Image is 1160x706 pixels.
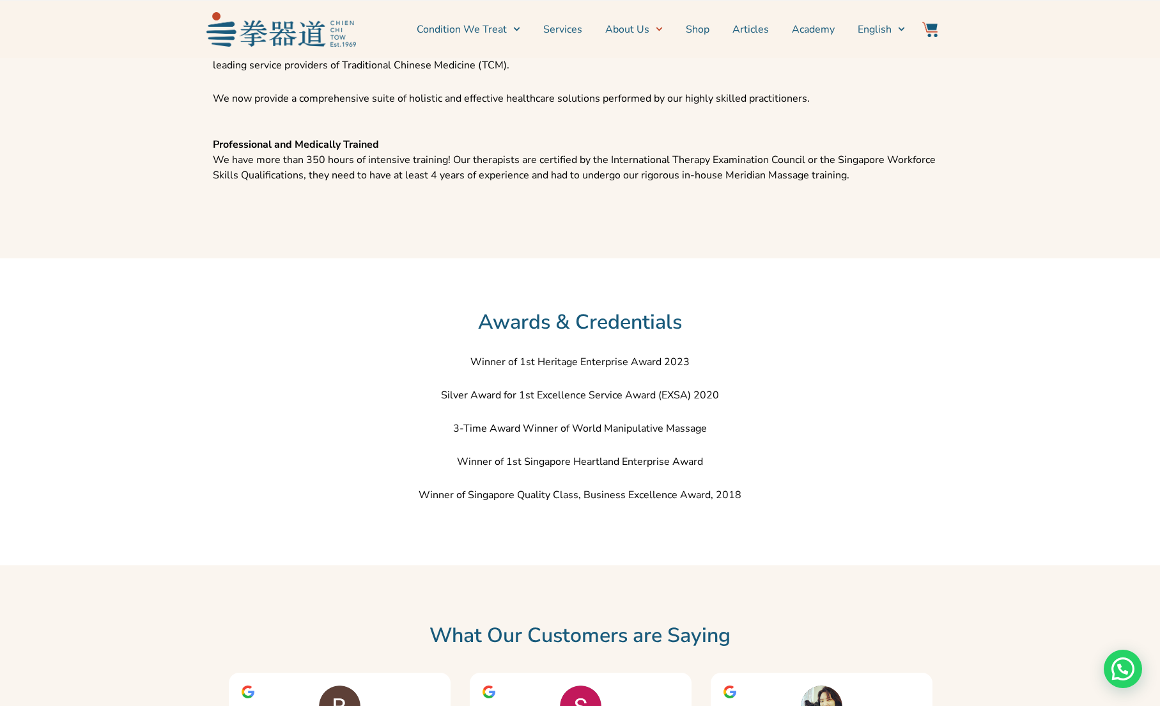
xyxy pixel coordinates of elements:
p: Winner of Singapore Quality Class, Business Excellence Award, 2018 [213,487,948,503]
strong: Professional and Medically Trained [213,137,379,152]
a: Condition We Treat [417,13,520,45]
img: Website Icon-03 [922,22,938,37]
nav: Menu [362,13,906,45]
h2: Awards & Credentials [127,310,1034,335]
span: English [858,22,892,37]
p: We now provide a comprehensive suite of holistic and effective healthcare solutions performed by ... [213,91,948,106]
p: We have more than 350 hours of intensive training! Our therapists are certified by the Internatio... [213,137,948,183]
a: Services [543,13,582,45]
p: 3-Time Award Winner of World Manipulative Massage [213,421,948,436]
a: Articles [732,13,769,45]
h2: What Our Customers are Saying [213,623,948,648]
a: About Us [605,13,663,45]
p: Winner of 1st Singapore Heartland Enterprise Award [213,454,948,469]
a: English [858,13,905,45]
p: Winner of 1st Heritage Enterprise Award 2023 [213,354,948,370]
p: Silver Award for 1st Excellence Service Award (EXSA) 2020 [213,388,948,403]
a: Shop [686,13,709,45]
a: Academy [792,13,835,45]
